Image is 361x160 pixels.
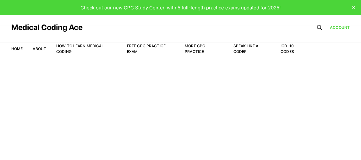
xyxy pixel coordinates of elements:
a: More CPC Practice [185,44,205,54]
a: How to Learn Medical Coding [56,44,104,54]
a: Speak Like a Coder [233,44,258,54]
iframe: portal-trigger [328,129,361,160]
a: Free CPC Practice Exam [127,44,166,54]
a: Account [330,25,350,30]
button: close [348,3,358,13]
a: Home [11,46,23,51]
span: Check out our new CPC Study Center, with 5 full-length practice exams updated for 2025! [80,5,281,11]
a: Medical Coding Ace [11,24,82,31]
a: About [33,46,46,51]
a: ICD-10 Codes [281,44,294,54]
